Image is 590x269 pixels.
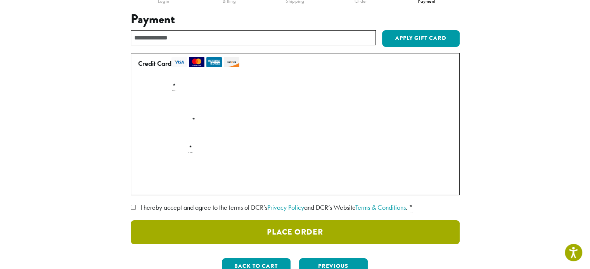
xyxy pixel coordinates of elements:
img: amex [206,57,222,67]
a: Terms & Conditions [355,203,406,212]
img: discover [224,57,239,67]
button: Apply Gift Card [382,30,460,47]
input: I hereby accept and agree to the terms of DCR’sPrivacy Policyand DCR’s WebsiteTerms & Conditions. * [131,205,136,210]
label: Credit Card [138,57,449,70]
button: Place Order [131,220,460,244]
h3: Payment [131,12,460,27]
img: visa [171,57,187,67]
span: I hereby accept and agree to the terms of DCR’s and DCR’s Website . [140,203,407,212]
a: Privacy Policy [267,203,304,212]
abbr: required [189,144,192,153]
abbr: required [172,82,176,91]
abbr: required [409,203,413,212]
img: mastercard [189,57,204,67]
